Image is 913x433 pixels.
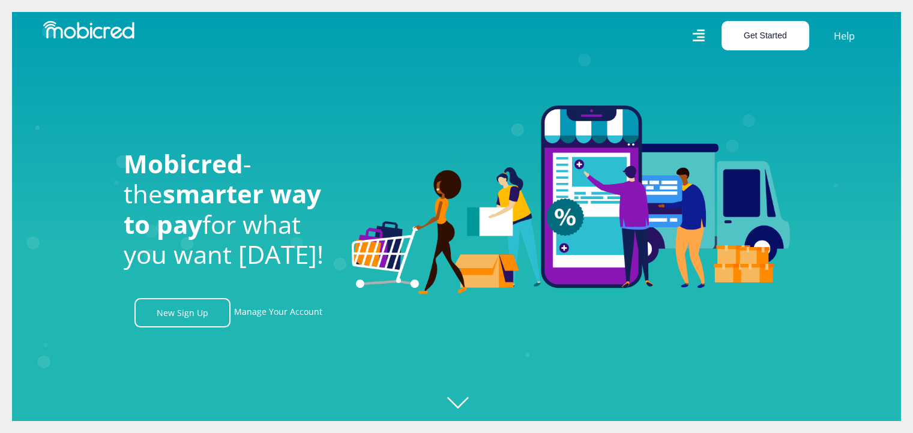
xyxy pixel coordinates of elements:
[124,146,243,181] span: Mobicred
[43,21,134,39] img: Mobicred
[234,298,322,327] a: Manage Your Account
[833,28,855,44] a: Help
[124,176,321,240] span: smarter way to pay
[124,149,334,270] h1: - the for what you want [DATE]!
[352,106,790,295] img: Welcome to Mobicred
[722,21,809,50] button: Get Started
[134,298,231,327] a: New Sign Up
